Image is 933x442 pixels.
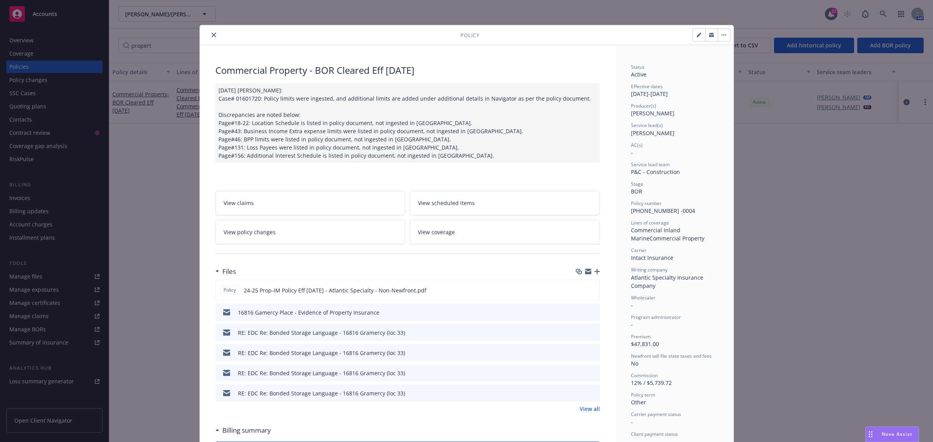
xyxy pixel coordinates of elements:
div: RE: EDC Re: Bonded Storage Language - 16816 Gramercy (loc 33) [238,329,405,337]
span: Lines of coverage [631,219,669,226]
span: - [631,321,633,328]
span: [PERSON_NAME] [631,110,674,117]
div: [DATE] - [DATE] [631,83,718,98]
button: preview file [590,329,597,337]
span: View coverage [418,228,455,236]
span: Policy [460,31,479,39]
button: preview file [590,349,597,357]
h3: Billing summary [222,425,271,435]
span: Carrier [631,247,646,254]
span: Active [631,71,646,78]
span: Effective dates [631,83,663,90]
span: 12% / $5,739.72 [631,379,672,386]
div: [DATE] [PERSON_NAME]: Case# 01601720: Policy limits were ingested, and additional limits are adde... [215,83,600,163]
span: Intact Insurance [631,254,673,261]
span: Carrier payment status [631,411,681,418]
span: Newfront will file state taxes and fees [631,353,712,359]
span: Writing company [631,266,667,273]
div: RE: EDC Re: Bonded Storage Language - 16816 Gramercy (loc 33) [238,349,405,357]
span: Commercial Property [650,235,704,242]
span: - [631,149,633,156]
button: Nova Assist [865,426,919,442]
span: Policy [222,287,238,294]
button: preview file [590,308,597,317]
div: Files [215,266,236,277]
button: download file [577,308,584,317]
span: View scheduled items [418,199,475,207]
div: RE: EDC Re: Bonded Storage Language - 16816 Gramercy (loc 33) [238,389,405,397]
span: Service lead team [631,161,670,168]
div: Billing summary [215,425,271,435]
a: View coverage [410,220,600,244]
span: View claims [224,199,254,207]
span: Commission [631,372,658,379]
span: Stage [631,181,643,187]
span: Commercial Inland Marine [631,226,682,242]
button: download file [577,329,584,337]
span: Status [631,64,645,70]
span: View policy changes [224,228,276,236]
a: View all [580,405,600,413]
button: preview file [590,389,597,397]
span: Service lead(s) [631,122,663,129]
span: Program administrator [631,314,681,320]
a: View policy changes [215,220,405,244]
button: download file [577,369,584,377]
button: download file [577,286,583,294]
span: Nova Assist [882,431,912,437]
span: Wholesaler [631,294,655,301]
span: Producer(s) [631,103,656,109]
button: close [209,30,218,40]
a: View scheduled items [410,191,600,215]
span: BOR [631,188,642,195]
span: Premium [631,333,651,340]
span: Policy term [631,392,655,398]
span: P&C - Construction [631,168,680,176]
h3: Files [222,266,236,277]
button: download file [577,349,584,357]
button: preview file [589,286,596,294]
span: $47,831.00 [631,340,659,348]
span: Atlantic Specialty Insurance Company [631,274,705,289]
button: download file [577,389,584,397]
div: 16816 Gamercy Place - Evidence of Property Insurance [238,308,379,317]
div: Drag to move [866,427,875,442]
span: - [631,418,633,426]
span: No [631,360,638,367]
span: Client payment status [631,431,678,437]
div: RE: EDC Re: Bonded Storage Language - 16816 Gramercy (loc 33) [238,369,405,377]
div: Commercial Property - BOR Cleared Eff [DATE] [215,64,600,77]
span: AC(s) [631,142,643,148]
span: [PERSON_NAME] [631,129,674,137]
a: View claims [215,191,405,215]
span: 24-25 Prop-IM Policy Eff [DATE] - Atlantic Specialty - Non-Newfront.pdf [244,286,426,294]
span: Policy number [631,200,662,207]
span: [PHONE_NUMBER] -0004 [631,207,695,214]
span: - [631,301,633,309]
span: Other [631,398,646,406]
button: preview file [590,369,597,377]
